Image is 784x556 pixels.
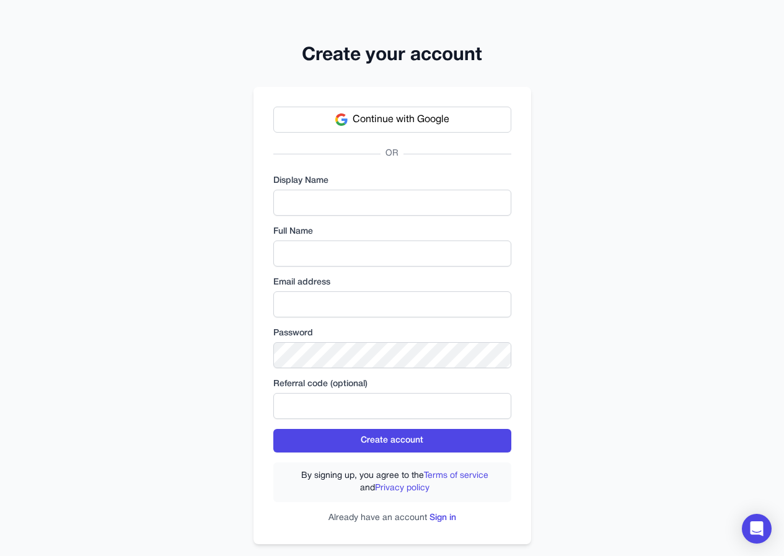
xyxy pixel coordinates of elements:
a: Privacy policy [375,484,429,492]
span: Continue with Google [353,112,449,127]
span: OR [381,148,403,160]
button: Continue with Google [273,107,511,133]
div: Open Intercom Messenger [742,514,772,544]
label: Password [273,327,511,340]
label: By signing up, you agree to the and [286,470,504,495]
button: Create account [273,429,511,452]
p: Already have an account [273,512,511,524]
label: Referral code (optional) [273,378,511,391]
h2: Create your account [253,45,531,67]
label: Email address [273,276,511,289]
a: Sign in [429,514,456,522]
label: Full Name [273,226,511,238]
a: Terms of service [424,472,488,480]
img: Google [335,113,348,126]
label: Display Name [273,175,511,187]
